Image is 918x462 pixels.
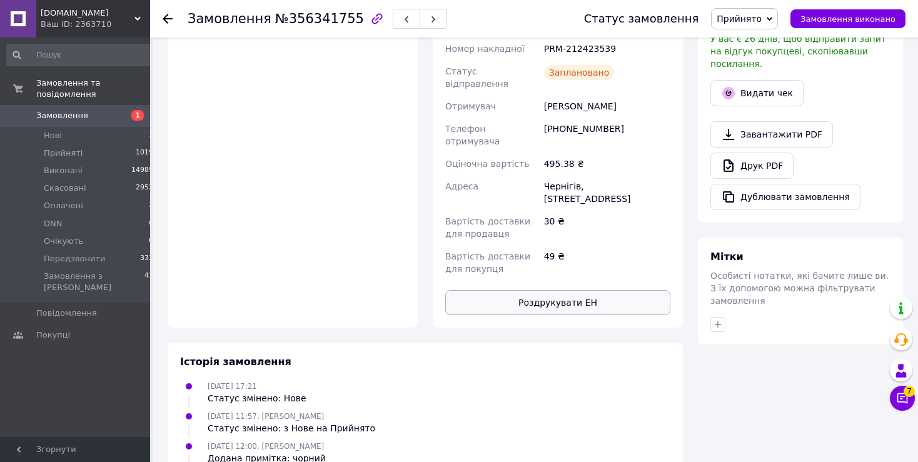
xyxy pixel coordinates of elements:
span: Замовлення та повідомлення [36,78,150,100]
span: Замовлення [188,11,271,26]
span: 0 [149,218,153,229]
div: 49 ₴ [542,245,673,280]
span: DNN [44,218,62,229]
span: 3 [149,200,153,211]
button: Роздрукувати ЕН [445,290,670,315]
span: Нові [44,130,62,141]
span: 1 [131,110,144,121]
span: Vitomobile.com [41,8,134,19]
button: Дублювати замовлення [710,184,860,210]
span: Оплачені [44,200,83,211]
span: Прийняті [44,148,83,159]
div: Статус змінено: Нове [208,392,306,404]
div: [PERSON_NAME] [542,95,673,118]
a: Завантажити PDF [710,121,833,148]
span: Мітки [710,251,744,263]
span: 7 [904,386,915,397]
span: Адреса [445,181,478,191]
span: [DATE] 12:00, [PERSON_NAME] [208,442,324,451]
div: Чернігів, [STREET_ADDRESS] [542,175,673,210]
span: Вартість доставки для покупця [445,251,530,274]
span: 1 [149,130,153,141]
span: Оціночна вартість [445,159,529,169]
span: 2952 [136,183,153,194]
div: Статус змінено: з Нове на Прийнято [208,422,375,434]
span: Очікують [44,236,83,247]
div: Статус замовлення [584,13,699,25]
span: Передзвонити [44,253,106,264]
span: 1019 [136,148,153,159]
a: Друк PDF [710,153,794,179]
div: 495.38 ₴ [542,153,673,175]
span: 41 [144,271,153,293]
input: Пошук [6,44,154,66]
span: Скасовані [44,183,86,194]
span: У вас є 26 днів, щоб відправити запит на відгук покупцеві, скопіювавши посилання. [710,34,886,69]
span: Вартість доставки для продавця [445,216,530,239]
span: Прийнято [717,14,762,24]
span: Статус відправлення [445,66,508,89]
span: 332 [140,253,153,264]
span: [DATE] 17:21 [208,382,257,391]
span: Замовлення [36,110,88,121]
div: Ваш ID: 2363710 [41,19,150,30]
span: Замовлення з [PERSON_NAME] [44,271,144,293]
span: Виконані [44,165,83,176]
span: Історія замовлення [180,356,291,368]
div: Заплановано [544,65,615,80]
div: PRM-212423539 [542,38,673,60]
span: Замовлення виконано [800,14,895,24]
span: Особисті нотатки, які бачите лише ви. З їх допомогою можна фільтрувати замовлення [710,271,889,306]
div: Повернутися назад [163,13,173,25]
div: [PHONE_NUMBER] [542,118,673,153]
span: [DATE] 11:57, [PERSON_NAME] [208,412,324,421]
span: Телефон отримувача [445,124,500,146]
span: 14989 [131,165,153,176]
button: Чат з покупцем7 [890,386,915,411]
div: 30 ₴ [542,210,673,245]
span: Покупці [36,329,70,341]
span: №356341755 [275,11,364,26]
span: Номер накладної [445,44,525,54]
button: Видати чек [710,80,804,106]
span: Отримувач [445,101,496,111]
button: Замовлення виконано [790,9,905,28]
span: 0 [149,236,153,247]
span: Повідомлення [36,308,97,319]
